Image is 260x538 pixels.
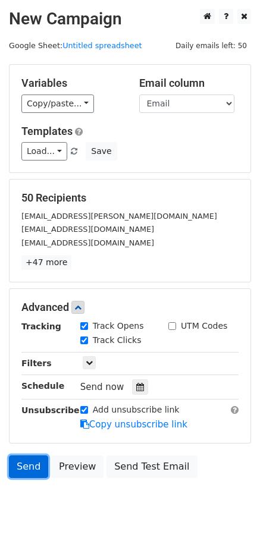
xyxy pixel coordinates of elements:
small: [EMAIL_ADDRESS][DOMAIN_NAME] [21,225,154,234]
small: [EMAIL_ADDRESS][DOMAIN_NAME] [21,238,154,247]
a: Preview [51,455,104,478]
strong: Tracking [21,322,61,331]
a: Copy unsubscribe link [80,419,187,430]
button: Save [86,142,117,161]
h2: New Campaign [9,9,251,29]
h5: Email column [139,77,239,90]
small: [EMAIL_ADDRESS][PERSON_NAME][DOMAIN_NAME] [21,212,217,221]
label: Track Opens [93,320,144,332]
label: Add unsubscribe link [93,404,180,416]
span: Daily emails left: 50 [171,39,251,52]
a: Load... [21,142,67,161]
strong: Filters [21,358,52,368]
a: Copy/paste... [21,95,94,113]
a: Untitled spreadsheet [62,41,142,50]
iframe: Chat Widget [201,481,260,538]
h5: 50 Recipients [21,191,239,204]
strong: Schedule [21,381,64,391]
small: Google Sheet: [9,41,142,50]
label: Track Clicks [93,334,142,347]
a: Templates [21,125,73,137]
a: +47 more [21,255,71,270]
div: 聊天小组件 [201,481,260,538]
a: Send Test Email [106,455,197,478]
strong: Unsubscribe [21,405,80,415]
h5: Variables [21,77,121,90]
a: Daily emails left: 50 [171,41,251,50]
span: Send now [80,382,124,392]
label: UTM Codes [181,320,227,332]
h5: Advanced [21,301,239,314]
a: Send [9,455,48,478]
